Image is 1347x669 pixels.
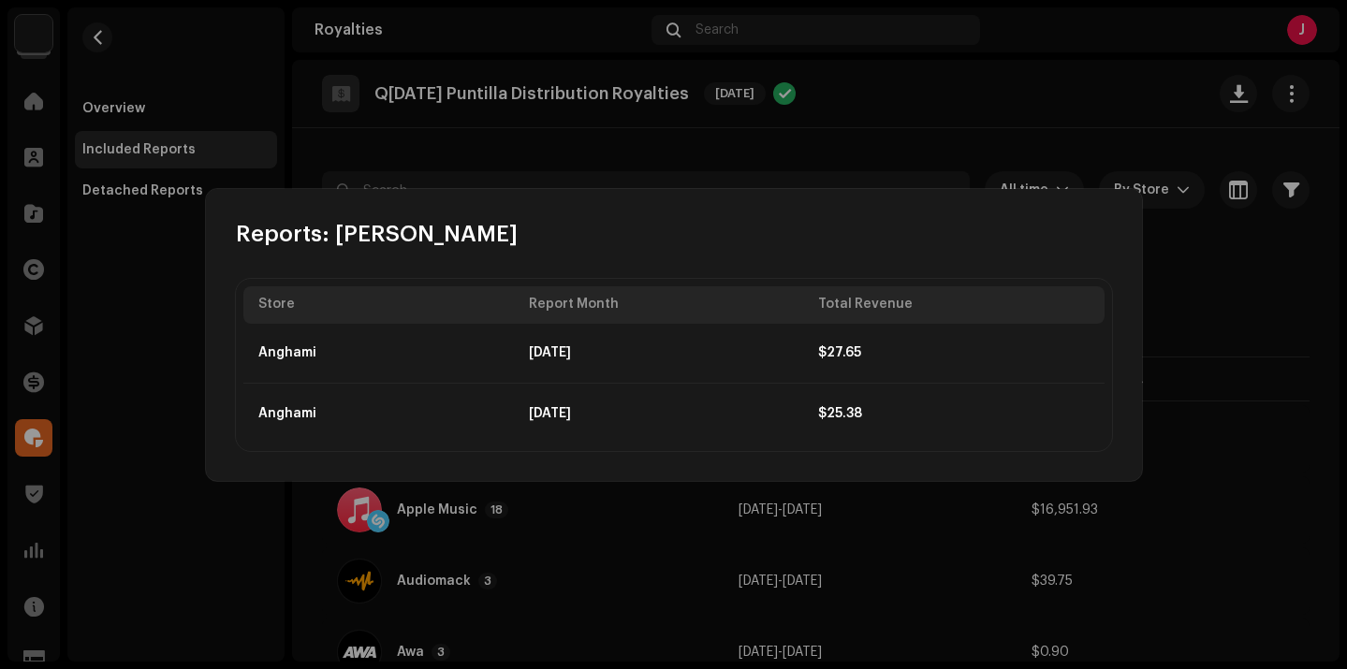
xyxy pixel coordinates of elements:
[514,384,803,444] td: Mar 2025
[514,324,803,384] td: Apr 2025
[243,286,515,324] th: Store
[258,406,316,421] div: Anghami
[258,345,316,360] div: Anghami
[236,219,518,249] span: Reports: [PERSON_NAME]
[803,384,1104,444] td: $25.38
[818,346,861,359] span: $27.65
[514,286,803,324] th: Report Month
[243,384,515,444] td: Anghami
[818,407,862,420] span: $25.38
[803,324,1104,384] td: $27.65
[803,286,1104,324] th: Total Revenue
[243,324,515,384] td: Anghami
